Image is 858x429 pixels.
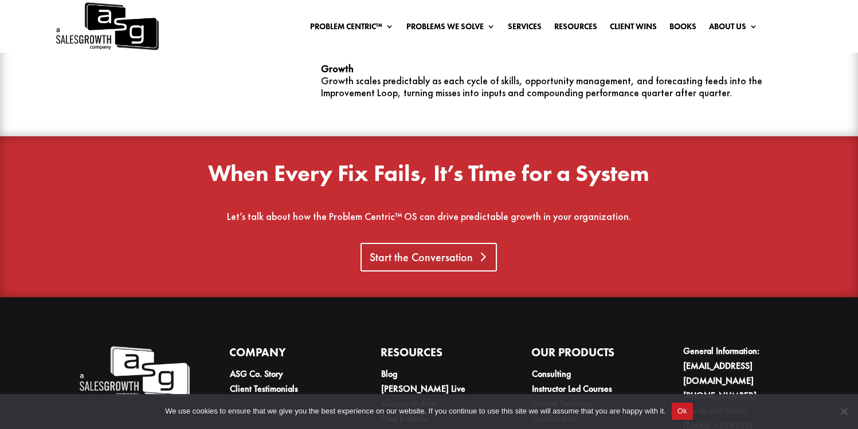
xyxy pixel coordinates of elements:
li: General Information: [683,344,794,388]
a: Client Testimonials [230,383,298,395]
p: Let’s talk about how the Problem Centric™ OS can drive predictable growth in your organization. [64,211,793,223]
h4: Company [229,344,341,367]
a: About Us [709,22,758,35]
a: Services [508,22,542,35]
a: Blog [381,368,397,380]
strong: Growth [321,62,354,75]
a: [PERSON_NAME] Live [381,383,465,395]
a: Books [669,22,696,35]
a: [PHONE_NUMBER] [683,389,757,402]
a: Instructor Led Courses [532,383,612,395]
a: Problem Centric™ [310,22,394,35]
span: No [838,406,849,417]
a: [EMAIL_ADDRESS][DOMAIN_NAME] [683,360,754,387]
a: Client Wins [610,22,657,35]
button: Ok [672,403,693,420]
a: Consulting [532,368,571,380]
h4: Our Products [531,344,643,367]
h4: Resources [381,344,492,367]
img: A Sales Growth Company [78,344,190,400]
a: Problems We Solve [406,22,495,35]
a: Start the Conversation [361,243,497,271]
a: Resources [554,22,597,35]
span: We use cookies to ensure that we give you the best experience on our website. If you continue to ... [165,406,665,417]
p: Growth scales predictably as each cycle of skills, opportunity management, and forecasting feeds ... [321,63,794,99]
h2: When Every Fix Fails, It’s Time for a System [64,162,793,191]
a: ASG Co. Story [230,368,283,380]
